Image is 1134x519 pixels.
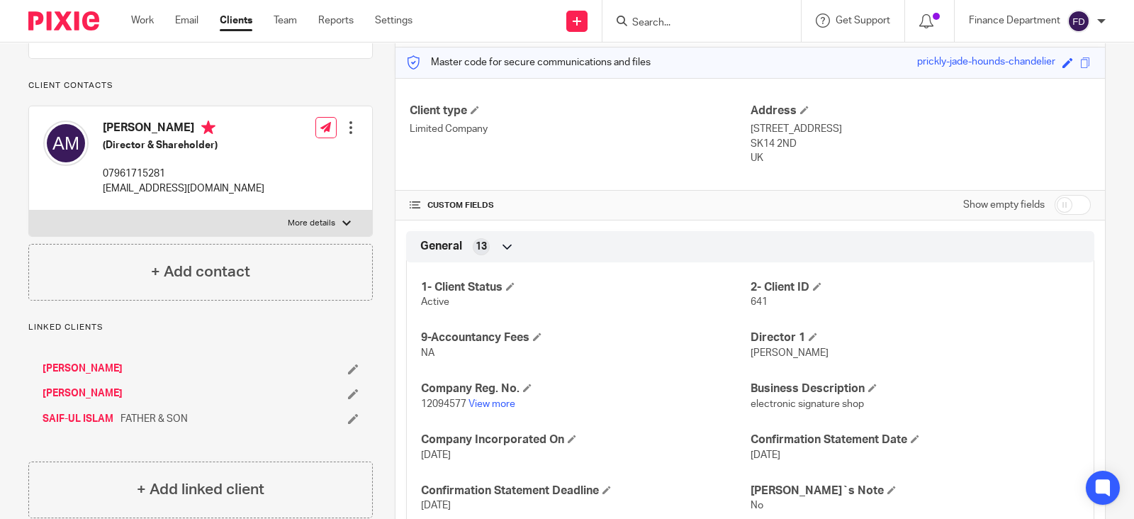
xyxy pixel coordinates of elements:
[751,137,1091,151] p: SK14 2ND
[751,399,864,409] span: electronic signature shop
[43,362,123,376] a: [PERSON_NAME]
[201,121,215,135] i: Primary
[751,484,1079,498] h4: [PERSON_NAME]`s Note
[410,122,750,136] p: Limited Company
[103,121,264,138] h4: [PERSON_NAME]
[318,13,354,28] a: Reports
[421,280,750,295] h4: 1- Client Status
[751,104,1091,118] h4: Address
[751,330,1079,345] h4: Director 1
[836,16,890,26] span: Get Support
[274,13,297,28] a: Team
[421,432,750,447] h4: Company Incorporated On
[151,261,250,283] h4: + Add contact
[421,348,434,358] span: NA
[420,239,462,254] span: General
[28,11,99,30] img: Pixie
[421,330,750,345] h4: 9-Accountancy Fees
[375,13,412,28] a: Settings
[751,432,1079,447] h4: Confirmation Statement Date
[751,381,1079,396] h4: Business Description
[410,200,750,211] h4: CUSTOM FIELDS
[410,104,750,118] h4: Client type
[963,198,1045,212] label: Show empty fields
[631,17,758,30] input: Search
[43,412,113,426] a: SAIF-UL ISLAM
[421,381,750,396] h4: Company Reg. No.
[421,399,466,409] span: 12094577
[103,182,264,196] p: [EMAIL_ADDRESS][DOMAIN_NAME]
[751,280,1079,295] h4: 2- Client ID
[103,167,264,181] p: 07961715281
[751,348,829,358] span: [PERSON_NAME]
[476,240,487,254] span: 13
[131,13,154,28] a: Work
[137,479,264,501] h4: + Add linked client
[421,501,451,510] span: [DATE]
[103,138,264,152] h5: (Director & Shareholder)
[917,55,1055,71] div: prickly-jade-hounds-chandelier
[43,386,123,401] a: [PERSON_NAME]
[421,450,451,460] span: [DATE]
[751,151,1091,165] p: UK
[175,13,198,28] a: Email
[406,55,651,69] p: Master code for secure communications and files
[28,322,373,333] p: Linked clients
[43,121,89,166] img: svg%3E
[288,218,335,229] p: More details
[751,122,1091,136] p: [STREET_ADDRESS]
[1067,10,1090,33] img: svg%3E
[751,450,780,460] span: [DATE]
[120,412,188,426] span: FATHER & SON
[421,484,750,498] h4: Confirmation Statement Deadline
[969,13,1060,28] p: Finance Department
[421,297,449,307] span: Active
[751,297,768,307] span: 641
[28,80,373,91] p: Client contacts
[468,399,515,409] a: View more
[220,13,252,28] a: Clients
[751,501,763,510] span: No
